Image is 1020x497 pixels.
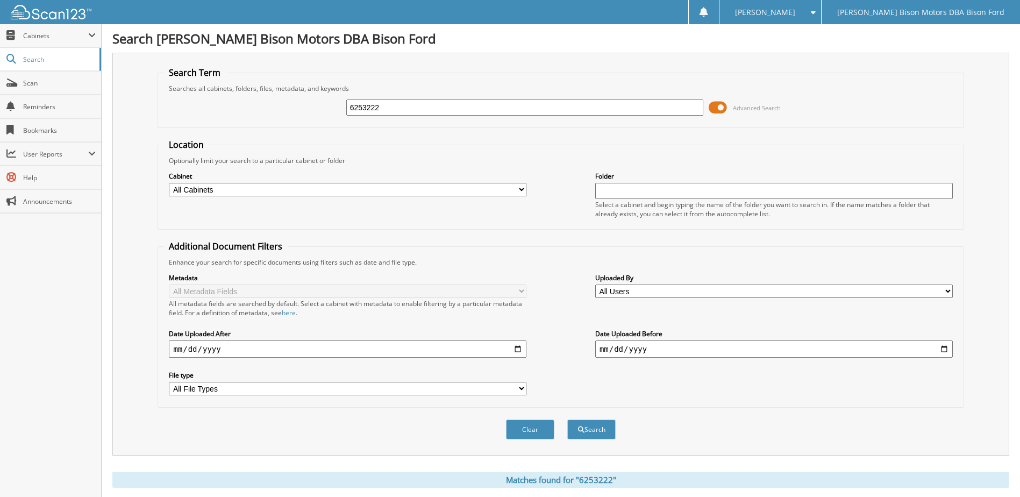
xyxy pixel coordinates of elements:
span: Reminders [23,102,96,111]
span: User Reports [23,150,88,159]
button: Search [567,420,616,439]
input: start [169,340,526,358]
span: Scan [23,79,96,88]
div: Searches all cabinets, folders, files, metadata, and keywords [163,84,958,93]
button: Clear [506,420,554,439]
input: end [595,340,953,358]
div: Select a cabinet and begin typing the name of the folder you want to search in. If the name match... [595,200,953,218]
h1: Search [PERSON_NAME] Bison Motors DBA Bison Ford [112,30,1009,47]
span: [PERSON_NAME] [735,9,795,16]
span: Bookmarks [23,126,96,135]
label: Date Uploaded Before [595,329,953,338]
legend: Location [163,139,209,151]
span: Cabinets [23,31,88,40]
span: Announcements [23,197,96,206]
legend: Search Term [163,67,226,79]
div: Optionally limit your search to a particular cabinet or folder [163,156,958,165]
span: Advanced Search [733,104,781,112]
label: File type [169,371,526,380]
label: Metadata [169,273,526,282]
label: Folder [595,172,953,181]
label: Uploaded By [595,273,953,282]
span: Help [23,173,96,182]
a: here [282,308,296,317]
legend: Additional Document Filters [163,240,288,252]
label: Cabinet [169,172,526,181]
div: All metadata fields are searched by default. Select a cabinet with metadata to enable filtering b... [169,299,526,317]
div: Matches found for "6253222" [112,472,1009,488]
div: Enhance your search for specific documents using filters such as date and file type. [163,258,958,267]
span: Search [23,55,94,64]
span: [PERSON_NAME] Bison Motors DBA Bison Ford [837,9,1004,16]
label: Date Uploaded After [169,329,526,338]
img: scan123-logo-white.svg [11,5,91,19]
